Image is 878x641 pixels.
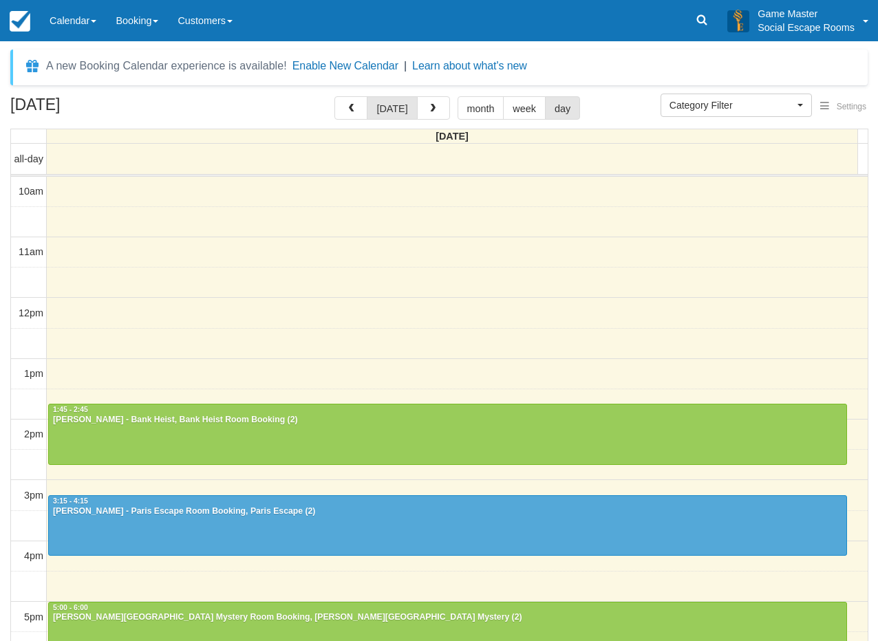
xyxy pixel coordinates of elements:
[292,59,398,73] button: Enable New Calendar
[24,490,43,501] span: 3pm
[48,495,847,556] a: 3:15 - 4:15[PERSON_NAME] - Paris Escape Room Booking, Paris Escape (2)
[14,153,43,164] span: all-day
[53,497,88,505] span: 3:15 - 4:15
[53,406,88,413] span: 1:45 - 2:45
[46,58,287,74] div: A new Booking Calendar experience is available!
[727,10,749,32] img: A3
[367,96,417,120] button: [DATE]
[10,96,184,122] h2: [DATE]
[10,11,30,32] img: checkfront-main-nav-mini-logo.png
[52,415,843,426] div: [PERSON_NAME] - Bank Heist, Bank Heist Room Booking (2)
[436,131,469,142] span: [DATE]
[52,612,843,623] div: [PERSON_NAME][GEOGRAPHIC_DATA] Mystery Room Booking, [PERSON_NAME][GEOGRAPHIC_DATA] Mystery (2)
[24,611,43,622] span: 5pm
[19,307,43,318] span: 12pm
[670,98,794,112] span: Category Filter
[545,96,580,120] button: day
[24,368,43,379] span: 1pm
[458,96,504,120] button: month
[412,60,527,72] a: Learn about what's new
[24,428,43,439] span: 2pm
[19,186,43,197] span: 10am
[837,102,866,111] span: Settings
[758,7,855,21] p: Game Master
[812,97,875,117] button: Settings
[404,60,407,72] span: |
[758,21,855,34] p: Social Escape Rooms
[48,404,847,464] a: 1:45 - 2:45[PERSON_NAME] - Bank Heist, Bank Heist Room Booking (2)
[661,94,812,117] button: Category Filter
[52,506,843,517] div: [PERSON_NAME] - Paris Escape Room Booking, Paris Escape (2)
[503,96,546,120] button: week
[24,550,43,561] span: 4pm
[53,604,88,611] span: 5:00 - 6:00
[19,246,43,257] span: 11am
